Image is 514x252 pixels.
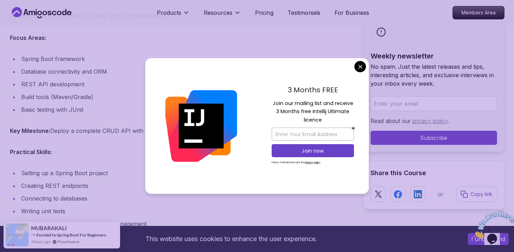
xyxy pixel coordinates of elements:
[438,190,444,198] p: or
[335,8,369,17] a: For Business
[453,6,504,19] p: Members Area
[371,131,497,145] button: Subscribe
[31,232,36,238] span: ->
[453,6,504,19] a: Members Area
[471,191,492,198] p: Copy link
[371,51,497,61] h2: Weekly newsletter
[19,92,352,102] li: Build tools (Maven/Gradle)
[19,193,352,203] li: Connecting to databases
[204,8,241,23] button: Resources
[36,232,106,238] a: Enroled to Spring Boot For Beginners
[371,96,497,111] input: Enter your email
[19,54,352,64] li: Spring Boot framework
[371,62,497,88] p: No spam. Just the latest releases and tips, interesting articles, and exclusive interviews in you...
[204,8,232,17] p: Resources
[371,117,497,125] p: Read about our .
[19,168,352,178] li: Setting up a Spring Boot project
[31,239,51,245] span: 3 hours ago
[5,231,457,247] div: This website uses cookies to enhance the user experience.
[10,34,46,41] strong: Focus Areas:
[19,206,352,216] li: Writing unit tests
[288,8,320,17] a: Testimonials
[470,208,514,241] iframe: chat widget
[10,148,52,155] strong: Practical Skills:
[19,67,352,76] li: Database connectivity and ORM
[58,239,79,245] a: ProveSource
[371,168,497,178] h2: Share this Course
[157,8,181,17] p: Products
[19,219,352,229] li: Using build tools for dependency management
[19,79,352,89] li: REST API development
[19,181,352,191] li: Creating REST endpoints
[19,105,352,115] li: Basic testing with JUnit
[31,225,67,231] span: MUBARAKALI
[6,223,29,246] img: provesource social proof notification image
[10,126,352,136] p: Deploy a complete CRUD API with database integration.
[255,8,273,17] a: Pricing
[10,127,50,134] strong: Key Milestone:
[157,8,190,23] button: Products
[412,117,448,124] a: privacy policy
[3,3,6,9] span: 1
[3,3,47,31] img: Chat attention grabber
[468,233,509,245] button: Accept cookies
[456,186,497,202] button: Copy link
